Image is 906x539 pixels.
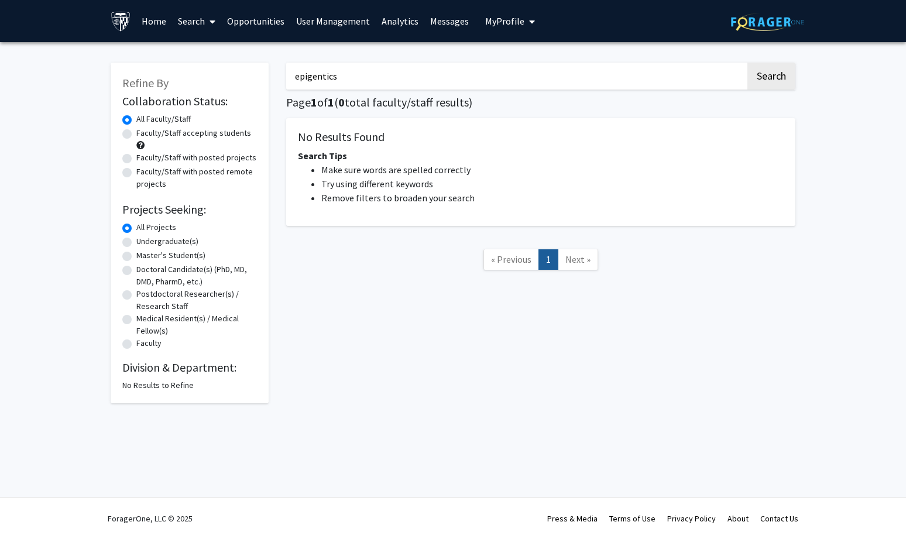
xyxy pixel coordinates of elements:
h2: Projects Seeking: [122,202,257,217]
label: All Faculty/Staff [136,113,191,125]
a: 1 [538,249,558,270]
label: All Projects [136,221,176,234]
span: 1 [328,95,334,109]
a: Messages [424,1,475,42]
span: 1 [311,95,317,109]
label: Postdoctoral Researcher(s) / Research Staff [136,288,257,313]
input: Search Keywords [286,63,746,90]
h1: Page of ( total faculty/staff results) [286,95,795,109]
a: Privacy Policy [667,513,716,524]
a: Next Page [558,249,598,270]
h5: No Results Found [298,130,784,144]
a: Opportunities [221,1,290,42]
span: Refine By [122,75,169,90]
label: Master's Student(s) [136,249,205,262]
img: Johns Hopkins University Logo [111,11,131,32]
a: Home [136,1,172,42]
iframe: Chat [9,486,50,530]
label: Faculty [136,337,162,349]
nav: Page navigation [286,238,795,285]
a: Press & Media [547,513,598,524]
label: Faculty/Staff with posted projects [136,152,256,164]
a: Contact Us [760,513,798,524]
span: 0 [338,95,345,109]
a: Terms of Use [609,513,656,524]
span: My Profile [485,15,524,27]
img: ForagerOne Logo [731,13,804,31]
label: Faculty/Staff with posted remote projects [136,166,257,190]
label: Undergraduate(s) [136,235,198,248]
li: Try using different keywords [321,177,784,191]
div: No Results to Refine [122,379,257,392]
a: Previous Page [483,249,539,270]
a: Analytics [376,1,424,42]
li: Make sure words are spelled correctly [321,163,784,177]
a: Search [172,1,221,42]
label: Medical Resident(s) / Medical Fellow(s) [136,313,257,337]
label: Faculty/Staff accepting students [136,127,251,139]
h2: Collaboration Status: [122,94,257,108]
h2: Division & Department: [122,361,257,375]
div: ForagerOne, LLC © 2025 [108,498,193,539]
a: About [727,513,749,524]
button: Search [747,63,795,90]
a: User Management [290,1,376,42]
span: « Previous [491,253,531,265]
span: Next » [565,253,591,265]
span: Search Tips [298,150,347,162]
label: Doctoral Candidate(s) (PhD, MD, DMD, PharmD, etc.) [136,263,257,288]
li: Remove filters to broaden your search [321,191,784,205]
